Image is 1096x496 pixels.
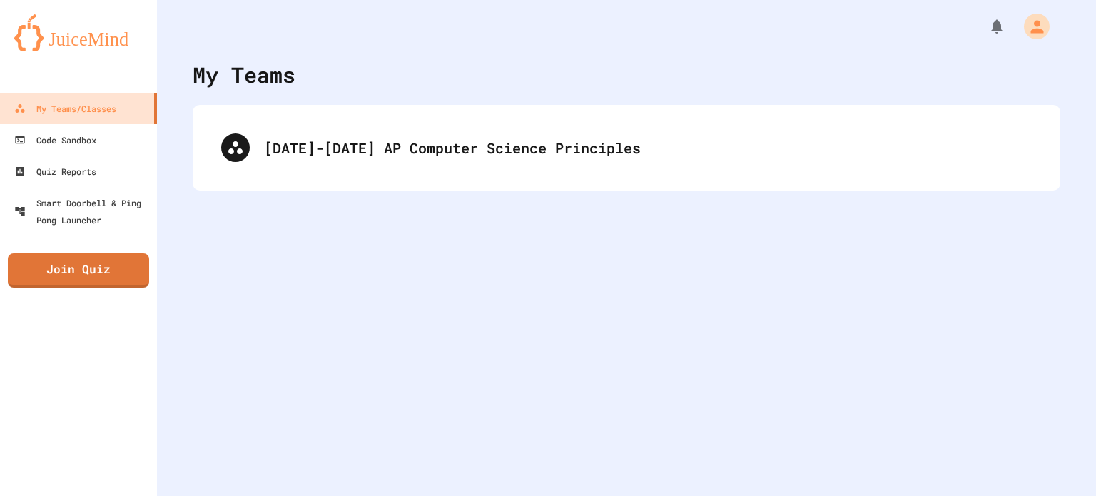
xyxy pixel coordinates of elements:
iframe: chat widget [978,377,1082,437]
div: [DATE]-[DATE] AP Computer Science Principles [264,137,1032,158]
div: My Account [1009,10,1053,43]
div: Quiz Reports [14,163,96,180]
img: logo-orange.svg [14,14,143,51]
div: My Teams/Classes [14,100,116,117]
a: Join Quiz [8,253,149,288]
div: Smart Doorbell & Ping Pong Launcher [14,194,151,228]
div: My Notifications [962,14,1009,39]
iframe: chat widget [1036,439,1082,482]
div: Code Sandbox [14,131,96,148]
div: My Teams [193,59,295,91]
div: [DATE]-[DATE] AP Computer Science Principles [207,119,1046,176]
